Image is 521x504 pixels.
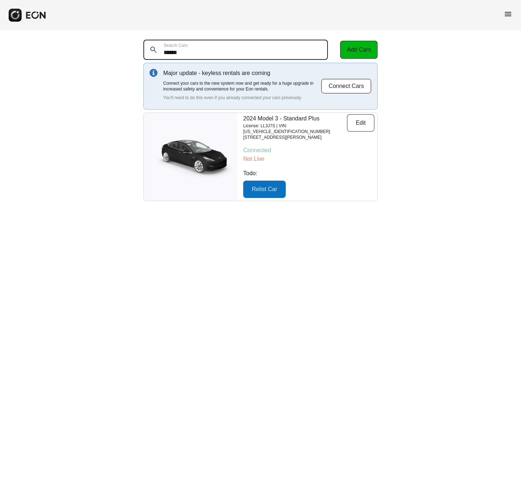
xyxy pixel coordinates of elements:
[150,69,157,77] img: info
[164,43,188,48] label: Search Cars
[144,133,237,180] img: car
[243,169,374,178] p: Todo:
[243,134,347,140] p: [STREET_ADDRESS][PERSON_NAME]
[243,155,374,163] p: Not Live
[243,123,347,134] p: License: LL3J7S | VIN: [US_VEHICLE_IDENTIFICATION_NUMBER]
[243,181,286,198] button: Relist Car
[504,10,512,18] span: menu
[163,95,321,101] p: You'll need to do this even if you already connected your cars previously.
[347,114,374,132] button: Edit
[321,79,371,94] button: Connect Cars
[243,114,347,123] p: 2024 Model 3 - Standard Plus
[163,69,321,78] p: Major update - keyless rentals are coming
[340,41,378,59] button: Add Cars
[163,80,321,92] p: Connect your cars to the new system now and get ready for a huge upgrade in increased safety and ...
[243,146,374,155] p: Connected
